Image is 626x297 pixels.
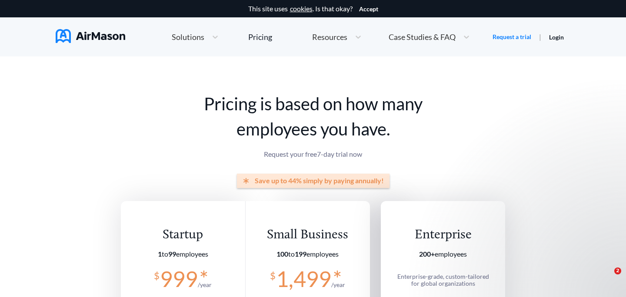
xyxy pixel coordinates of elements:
[393,227,493,243] div: Enterprise
[276,250,288,258] b: 100
[295,250,306,258] b: 199
[158,250,162,258] b: 1
[255,177,384,185] span: Save up to 44% simply by paying annually!
[140,227,225,243] div: Startup
[158,250,176,258] span: to
[596,267,617,288] iframe: Intercom live chat
[397,273,489,287] span: Enterprise-grade, custom-tailored for global organizations
[493,33,531,41] a: Request a trial
[539,33,541,41] span: |
[160,266,198,292] span: 999
[248,33,272,41] div: Pricing
[393,250,493,258] section: employees
[270,267,276,281] span: $
[614,267,621,274] span: 2
[312,33,347,41] span: Resources
[121,150,506,158] p: Request your free 7 -day trial now
[419,250,435,258] b: 200+
[265,227,350,243] div: Small Business
[276,266,331,292] span: 1,499
[549,33,564,41] a: Login
[389,33,456,41] span: Case Studies & FAQ
[265,250,350,258] section: employees
[140,250,225,258] section: employees
[290,5,313,13] a: cookies
[276,250,306,258] span: to
[154,267,160,281] span: $
[172,33,204,41] span: Solutions
[121,91,506,142] h1: Pricing is based on how many employees you have.
[56,29,125,43] img: AirMason Logo
[248,29,272,45] a: Pricing
[168,250,176,258] b: 99
[359,6,378,13] button: Accept cookies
